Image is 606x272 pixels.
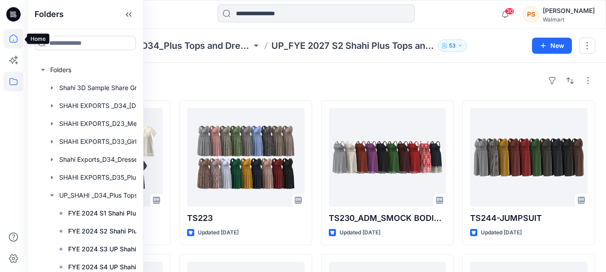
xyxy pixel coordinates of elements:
[470,212,588,225] p: TS244-JUMPSUIT
[68,244,172,255] p: FYE 2024 S3 UP Shahi D34 Plus Tops & Dresses
[470,108,588,207] a: TS244-JUMPSUIT
[187,108,305,207] a: TS223
[481,228,522,237] p: Updated [DATE]
[271,39,434,52] p: UP_FYE 2027 S2 Shahi Plus Tops and Dress
[198,228,239,237] p: Updated [DATE]
[329,212,446,225] p: TS230_ADM_SMOCK BODICE MINI DRESS
[523,6,539,22] div: PS
[438,39,467,52] button: 53
[89,39,252,52] a: UP_SHAHI _D34_Plus Tops and Dresses
[68,226,157,237] p: FYE 2024 S2 Shahi Plus Tops
[505,8,514,15] span: 30
[543,5,595,16] div: [PERSON_NAME]
[340,228,380,237] p: Updated [DATE]
[449,41,456,51] p: 53
[187,212,305,225] p: TS223
[329,108,446,207] a: TS230_ADM_SMOCK BODICE MINI DRESS
[68,208,172,219] p: FYE 2024 S1 Shahi Plus Tops & Dresses
[532,38,572,54] button: New
[543,16,595,23] div: Walmart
